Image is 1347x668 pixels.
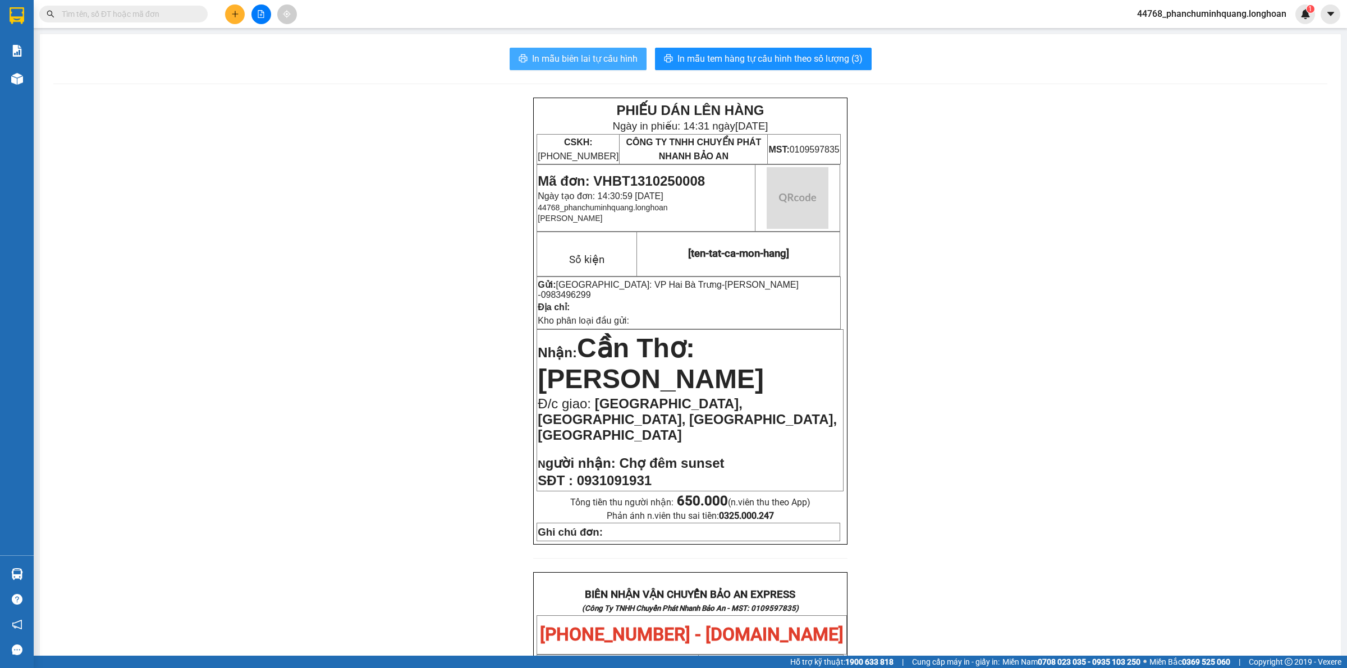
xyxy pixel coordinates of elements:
span: CÔNG TY TNHH CHUYỂN PHÁT NHANH BẢO AN [626,137,761,161]
strong: N [538,458,615,470]
strong: 0325.000.247 [719,510,774,521]
img: warehouse-icon [11,568,23,580]
button: plus [225,4,245,24]
span: Chợ đêm sunset [619,455,724,471]
span: file-add [257,10,265,18]
span: question-circle [12,594,22,605]
strong: 0708 023 035 - 0935 103 250 [1038,657,1140,666]
span: [PERSON_NAME] [538,214,602,223]
span: 0931091931 [577,473,652,488]
span: Cần Thơ: [PERSON_NAME] [538,333,764,394]
span: Ngày tạo đơn: 14:30:59 [DATE] [538,191,663,201]
span: Mã đơn: VHBT1310250008 [4,83,116,114]
span: CÔNG TY TNHH CHUYỂN PHÁT NHANH BẢO AN [87,38,155,79]
strong: SĐT : [538,473,573,488]
strong: (Công Ty TNHH Chuyển Phát Nhanh Bảo An - MST: 0109597835) [582,604,799,612]
span: Phản ánh n.viên thu sai tiền: [607,510,774,521]
strong: 650.000 [677,493,728,509]
span: [PERSON_NAME] - [538,280,799,300]
span: [PHONE_NUMBER] - [DOMAIN_NAME] [540,624,844,645]
span: search [47,10,54,18]
span: plus [231,10,239,18]
span: [GEOGRAPHIC_DATA]: VP Hai Bà Trưng [556,280,722,289]
img: solution-icon [11,45,23,57]
span: [DATE] [162,22,195,34]
span: | [902,656,904,668]
strong: BIÊN NHẬN VẬN CHUYỂN BẢO AN EXPRESS [585,588,795,601]
strong: 1900 633 818 [845,657,894,666]
span: In mẫu biên lai tự cấu hình [532,52,638,66]
span: Kho phân loại đầu gửi: [538,316,629,325]
strong: CSKH: [564,137,593,147]
span: printer [664,54,673,65]
strong: PHIẾU DÁN LÊN HÀNG [44,5,191,20]
span: [PHONE_NUMBER] [4,48,85,68]
span: notification [12,619,22,630]
img: icon-new-feature [1300,9,1311,19]
sup: 1 [1307,5,1314,13]
span: Miền Bắc [1149,656,1230,668]
span: In mẫu tem hàng tự cấu hình theo số lượng (3) [677,52,863,66]
span: [DATE] [735,120,768,132]
img: qr-code [767,167,828,229]
span: 0109597835 [157,53,228,63]
strong: PHIẾU DÁN LÊN HÀNG [616,103,764,118]
button: aim [277,4,297,24]
span: gười nhận: [546,455,616,471]
button: printerIn mẫu tem hàng tự cấu hình theo số lượng (3) [655,48,872,70]
img: warehouse-icon [11,73,23,85]
span: Nhận: [538,345,577,360]
input: Tìm tên, số ĐT hoặc mã đơn [62,8,194,20]
span: Ngày in phiếu: 14:31 ngày [612,120,768,132]
strong: MST: [768,145,789,154]
button: printerIn mẫu biên lai tự cấu hình [510,48,647,70]
span: Ngày in phiếu: 14:31 ngày [40,22,195,34]
span: Hỗ trợ kỹ thuật: [790,656,894,668]
span: 0109597835 [768,145,839,154]
span: Đ/c giao: [538,396,594,411]
span: Tổng tiền thu người nhận: [570,497,810,508]
span: [ten-tat-ca-mon-hang] [688,247,789,260]
span: [PHONE_NUMBER] [538,137,618,161]
span: 0983496299 [541,290,591,300]
strong: Ghi chú đơn: [538,526,603,538]
span: printer [519,54,528,65]
span: Mã đơn: VHBT1310250008 [538,173,705,188]
span: message [12,644,22,655]
button: caret-down [1321,4,1340,24]
strong: Gửi: [538,280,556,289]
span: caret-down [1326,9,1336,19]
span: Miền Nam [1002,656,1140,668]
span: ⚪️ [1143,660,1147,664]
button: file-add [251,4,271,24]
span: copyright [1285,658,1293,666]
span: Số kiện [569,254,604,266]
span: (n.viên thu theo App) [677,497,810,508]
strong: 0369 525 060 [1182,657,1230,666]
span: - [538,280,799,300]
span: 44768_phanchuminhquang.longhoan [1128,7,1295,21]
strong: MST: [157,53,178,63]
span: [GEOGRAPHIC_DATA], [GEOGRAPHIC_DATA], [GEOGRAPHIC_DATA], [GEOGRAPHIC_DATA] [538,396,837,443]
span: aim [283,10,291,18]
span: 44768_phanchuminhquang.longhoan [538,203,667,212]
strong: Địa chỉ: [538,302,570,312]
img: logo-vxr [10,7,24,24]
span: | [1239,656,1240,668]
span: Cung cấp máy in - giấy in: [912,656,1000,668]
strong: CSKH: [31,48,59,58]
span: 1 [1308,5,1312,13]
